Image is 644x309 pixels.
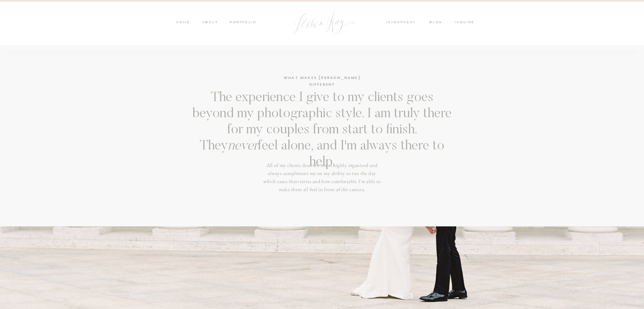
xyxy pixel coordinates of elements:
h3: All of my clients describe me as highly organized and always compliment me on my ability to run t... [261,161,383,192]
h3: WHAT MAKES [PERSON_NAME] DIFFERENT [273,75,371,82]
a: HOME [176,20,190,26]
a: PORTFOLIO [229,20,256,26]
a: investment [386,20,419,26]
h3: The experience I give to my clients goes beyond my photographic style. I am truly there for my co... [190,90,454,155]
i: never [228,140,258,153]
a: ABOUT [200,20,218,26]
a: inquire [455,20,478,26]
a: blog [429,20,447,26]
